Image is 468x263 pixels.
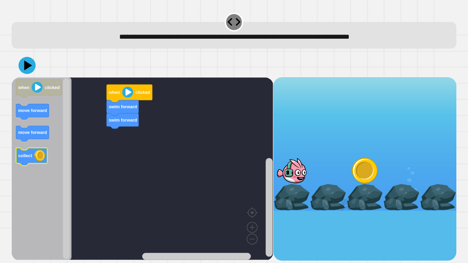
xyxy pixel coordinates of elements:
[18,108,47,113] text: move forward
[109,90,120,95] text: when
[109,104,137,109] text: swim forward
[45,85,60,90] text: clicked
[18,85,29,90] text: when
[18,153,32,158] text: collect
[12,77,273,261] div: Blockly Workspace
[109,117,137,123] text: swim forward
[135,90,150,95] text: clicked
[18,130,47,135] text: move forward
